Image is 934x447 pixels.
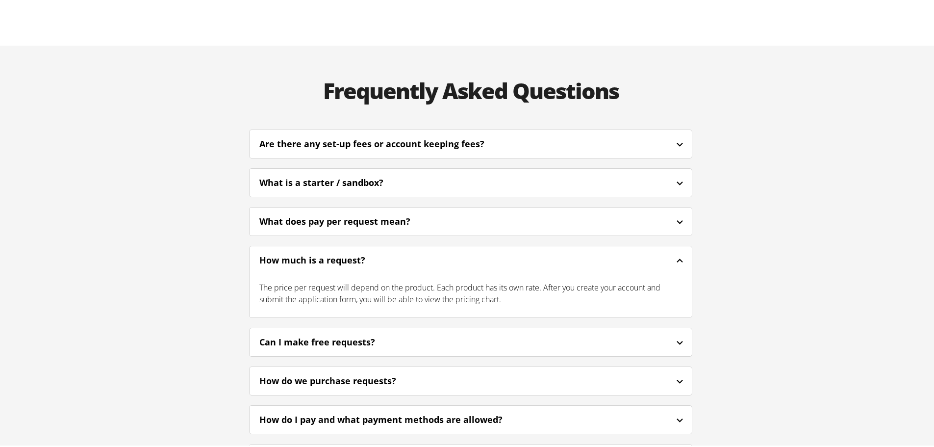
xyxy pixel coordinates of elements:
div: Are there any set-up fees or account keeping fees? [259,135,511,149]
div: The price per request will depend on the product. Each product has its own rate. After you create... [250,270,692,313]
div: How do we purchase requests? [259,372,423,386]
div: What is a starter / sandbox? [250,169,692,192]
div: What is a starter / sandbox? [259,174,410,187]
h2: Frequently Asked Questions [239,59,702,118]
div: How do I pay and what payment methods are allowed? [250,406,692,429]
div: Can I make free requests? [250,329,692,352]
div: How much is a request? [250,247,692,270]
div: What does pay per request mean? [250,208,692,231]
div: How do I pay and what payment methods are allowed? [259,411,529,424]
div: What does pay per request mean? [259,213,437,226]
div: How much is a request? [259,252,392,265]
div: How do we purchase requests? [250,368,692,391]
div: Can I make free requests? [259,334,402,347]
div: Are there any set-up fees or account keeping fees? [250,131,692,154]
